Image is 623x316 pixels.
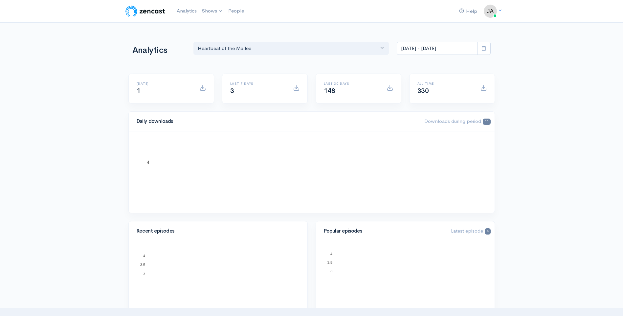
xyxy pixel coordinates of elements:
[417,82,472,85] h6: All time
[137,119,417,124] h4: Daily downloads
[483,119,490,125] span: 11
[484,5,497,18] img: ...
[601,294,616,309] iframe: gist-messenger-bubble-iframe
[143,254,145,258] text: 4
[324,87,335,95] span: 148
[132,46,186,55] h1: Analytics
[324,249,487,315] svg: A chart.
[324,228,443,234] h4: Popular episodes
[485,228,490,235] span: 4
[324,82,379,85] h6: Last 30 days
[143,272,145,276] text: 3
[451,228,490,234] span: Latest episode:
[137,228,296,234] h4: Recent episodes
[424,118,490,124] span: Downloads during period:
[137,139,487,205] svg: A chart.
[193,42,389,55] button: Heartbeat of the Mallee
[147,160,149,165] text: 4
[230,87,234,95] span: 3
[417,87,429,95] span: 330
[137,87,141,95] span: 1
[174,4,199,18] a: Analytics
[140,263,145,267] text: 3.5
[330,269,332,273] text: 3
[124,5,166,18] img: ZenCast Logo
[230,82,285,85] h6: Last 7 days
[198,45,379,52] div: Heartbeat of the Mallee
[330,252,332,256] text: 4
[226,4,247,18] a: People
[137,82,191,85] h6: [DATE]
[327,260,332,264] text: 3.5
[137,249,300,315] svg: A chart.
[397,42,478,55] input: analytics date range selector
[456,4,480,18] a: Help
[199,4,226,18] a: Shows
